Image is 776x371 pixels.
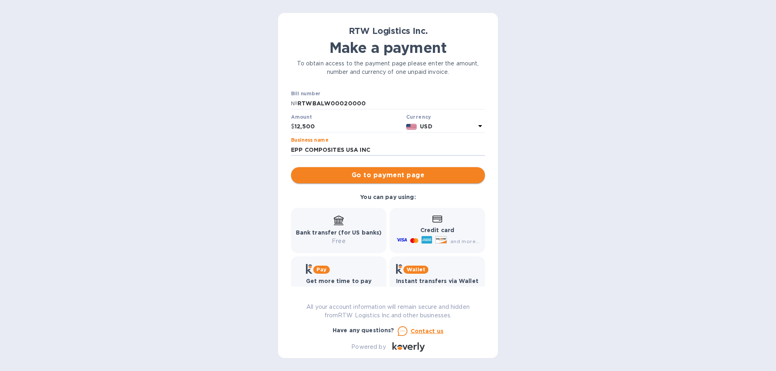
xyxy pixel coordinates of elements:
[291,92,320,96] label: Bill number
[420,227,454,233] b: Credit card
[291,144,485,156] input: Enter business name
[316,266,327,272] b: Pay
[291,122,295,131] p: $
[420,123,432,130] b: USD
[396,285,479,294] p: Free
[349,26,428,36] b: RTW Logistics Inc.
[306,285,372,294] p: Up to 12 weeks
[291,99,297,108] p: №
[411,328,444,334] u: Contact us
[297,170,479,180] span: Go to payment page
[291,138,328,143] label: Business name
[407,266,425,272] b: Wallet
[291,59,485,76] p: To obtain access to the payment page please enter the amount, number and currency of one unpaid i...
[295,121,403,133] input: 0.00
[291,39,485,56] h1: Make a payment
[360,194,415,200] b: You can pay using:
[333,327,394,333] b: Have any questions?
[291,167,485,183] button: Go to payment page
[406,124,417,130] img: USD
[351,343,386,351] p: Powered by
[406,114,431,120] b: Currency
[296,237,382,245] p: Free
[306,278,372,284] b: Get more time to pay
[296,229,382,236] b: Bank transfer (for US banks)
[297,97,485,109] input: Enter bill number
[450,238,480,244] span: and more...
[291,115,312,119] label: Amount
[396,278,479,284] b: Instant transfers via Wallet
[291,303,485,320] p: All your account information will remain secure and hidden from RTW Logistics Inc. and other busi...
